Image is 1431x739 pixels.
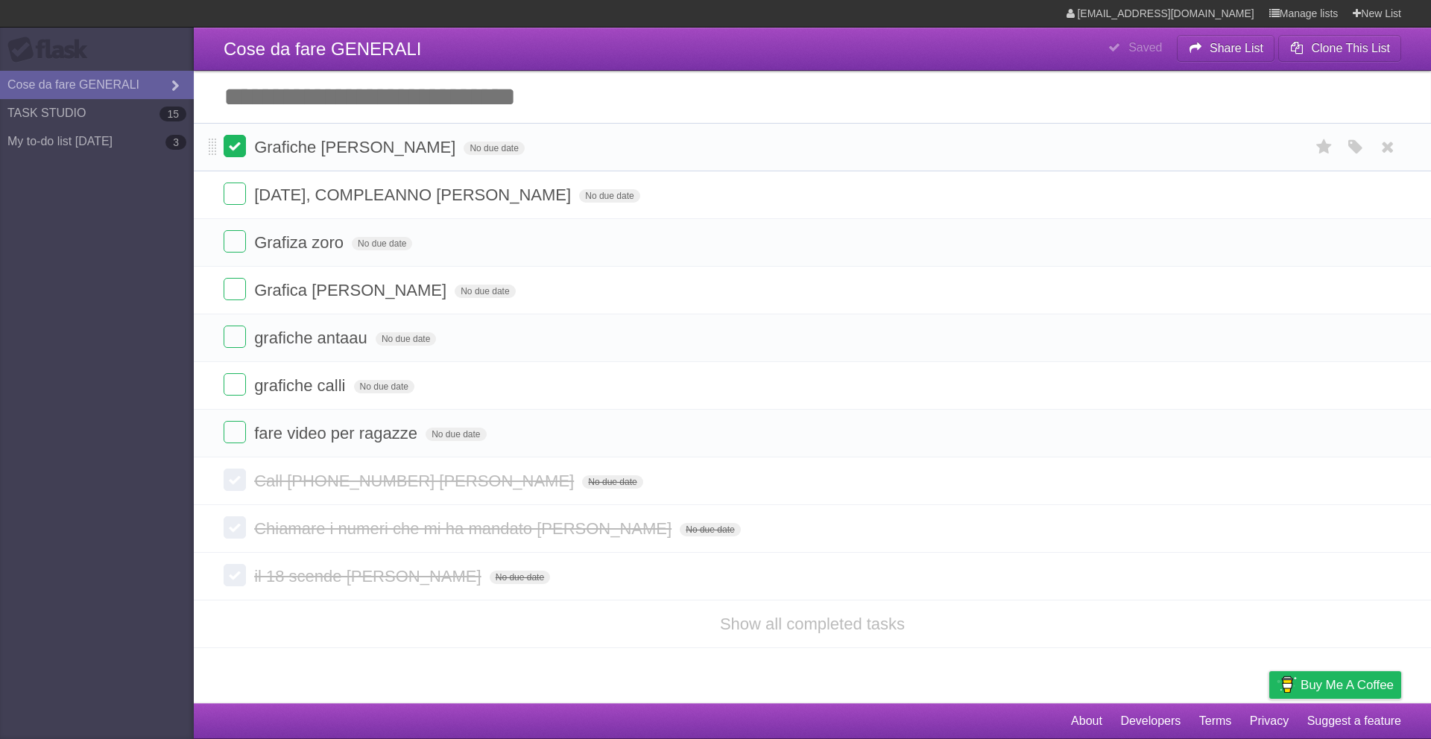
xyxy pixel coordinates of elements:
b: Clone This List [1311,42,1390,54]
label: Done [224,278,246,300]
span: No due date [582,475,642,489]
span: No due date [490,571,550,584]
span: No due date [464,142,524,155]
b: Share List [1210,42,1263,54]
label: Done [224,326,246,348]
label: Done [224,373,246,396]
a: About [1071,707,1102,735]
a: Developers [1120,707,1181,735]
label: Done [224,183,246,205]
img: Buy me a coffee [1277,672,1297,697]
span: No due date [352,237,412,250]
span: No due date [426,428,486,441]
div: Flask [7,37,97,63]
a: Terms [1199,707,1232,735]
label: Done [224,135,246,157]
a: Show all completed tasks [720,615,905,633]
span: fare video per ragazze [254,424,421,443]
b: 3 [165,135,186,150]
span: Chiamare i numeri che mi ha mandato [PERSON_NAME] [254,519,675,538]
span: No due date [376,332,436,346]
span: No due date [455,285,515,298]
span: No due date [354,380,414,393]
label: Done [224,421,246,443]
span: Grafiche [PERSON_NAME] [254,138,459,156]
a: Buy me a coffee [1269,671,1401,699]
span: Buy me a coffee [1301,672,1394,698]
span: Cose da fare GENERALI [224,39,421,59]
button: Clone This List [1278,35,1401,62]
b: Saved [1128,41,1162,54]
span: Grafiza zoro [254,233,347,252]
label: Star task [1310,135,1339,159]
a: Suggest a feature [1307,707,1401,735]
span: No due date [680,523,740,536]
label: Done [224,564,246,586]
label: Done [224,230,246,253]
span: grafiche antaau [254,329,371,347]
span: Grafica [PERSON_NAME] [254,281,450,299]
span: [DATE], COMPLEANNO [PERSON_NAME] [254,185,575,204]
span: Call [PHONE_NUMBER] [PERSON_NAME] [254,472,578,490]
span: No due date [579,189,639,203]
a: Privacy [1250,707,1289,735]
span: il 18 scende [PERSON_NAME] [254,567,484,586]
span: grafiche calli [254,376,349,395]
button: Share List [1177,35,1275,62]
label: Done [224,469,246,491]
b: 15 [159,107,186,121]
label: Done [224,516,246,539]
